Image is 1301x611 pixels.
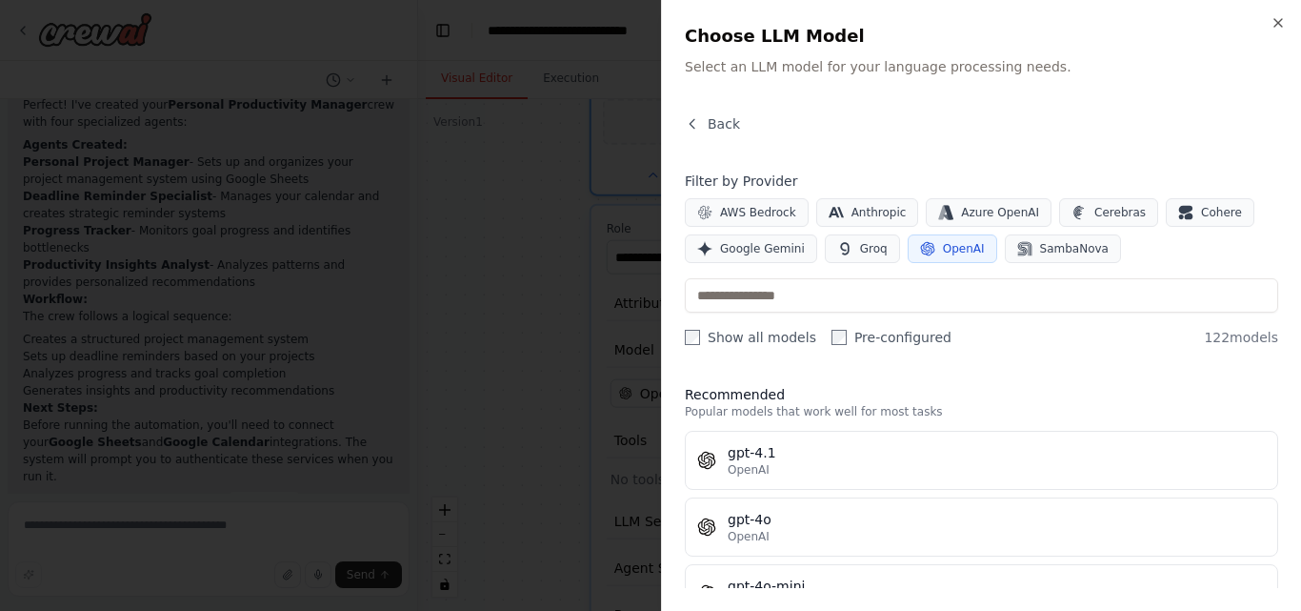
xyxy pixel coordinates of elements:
[961,205,1039,220] span: Azure OpenAI
[943,241,985,256] span: OpenAI
[685,404,1278,419] p: Popular models that work well for most tasks
[708,114,740,133] span: Back
[728,462,770,478] span: OpenAI
[851,205,907,220] span: Anthropic
[908,234,997,263] button: OpenAI
[685,57,1278,76] p: Select an LLM model for your language processing needs.
[728,443,1266,462] div: gpt-4.1
[1059,198,1158,227] button: Cerebras
[720,205,796,220] span: AWS Bedrock
[685,114,740,133] button: Back
[860,241,888,256] span: Groq
[831,328,951,347] label: Pre-configured
[816,198,919,227] button: Anthropic
[1005,234,1121,263] button: SambaNova
[926,198,1051,227] button: Azure OpenAI
[831,330,847,345] input: Pre-configured
[685,172,1278,191] h4: Filter by Provider
[685,234,817,263] button: Google Gemini
[685,328,816,347] label: Show all models
[1094,205,1146,220] span: Cerebras
[728,529,770,544] span: OpenAI
[728,510,1266,529] div: gpt-4o
[825,234,900,263] button: Groq
[1201,205,1242,220] span: Cohere
[1040,241,1109,256] span: SambaNova
[728,577,1266,596] div: gpt-4o-mini
[1204,328,1278,347] span: 122 models
[685,498,1278,557] button: gpt-4oOpenAI
[685,431,1278,490] button: gpt-4.1OpenAI
[685,385,1278,404] h3: Recommended
[685,23,1278,50] h2: Choose LLM Model
[720,241,805,256] span: Google Gemini
[685,198,809,227] button: AWS Bedrock
[1166,198,1254,227] button: Cohere
[685,330,700,345] input: Show all models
